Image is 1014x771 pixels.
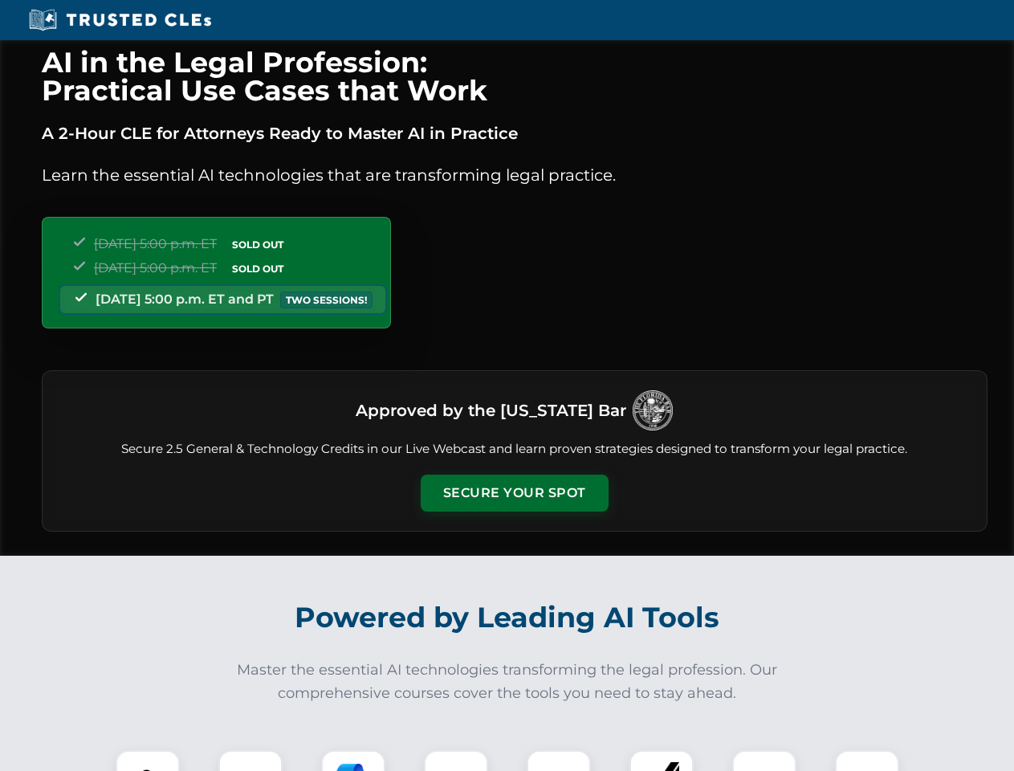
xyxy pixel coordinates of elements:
p: Learn the essential AI technologies that are transforming legal practice. [42,162,988,188]
span: SOLD OUT [226,260,289,277]
h3: Approved by the [US_STATE] Bar [356,396,626,425]
span: [DATE] 5:00 p.m. ET [94,236,217,251]
span: [DATE] 5:00 p.m. ET [94,260,217,275]
span: SOLD OUT [226,236,289,253]
p: Master the essential AI technologies transforming the legal profession. Our comprehensive courses... [226,659,788,705]
p: Secure 2.5 General & Technology Credits in our Live Webcast and learn proven strategies designed ... [62,440,967,459]
img: Logo [633,390,673,430]
h1: AI in the Legal Profession: Practical Use Cases that Work [42,48,988,104]
button: Secure Your Spot [421,475,609,512]
p: A 2-Hour CLE for Attorneys Ready to Master AI in Practice [42,120,988,146]
img: Trusted CLEs [24,8,216,32]
h2: Powered by Leading AI Tools [63,589,952,646]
